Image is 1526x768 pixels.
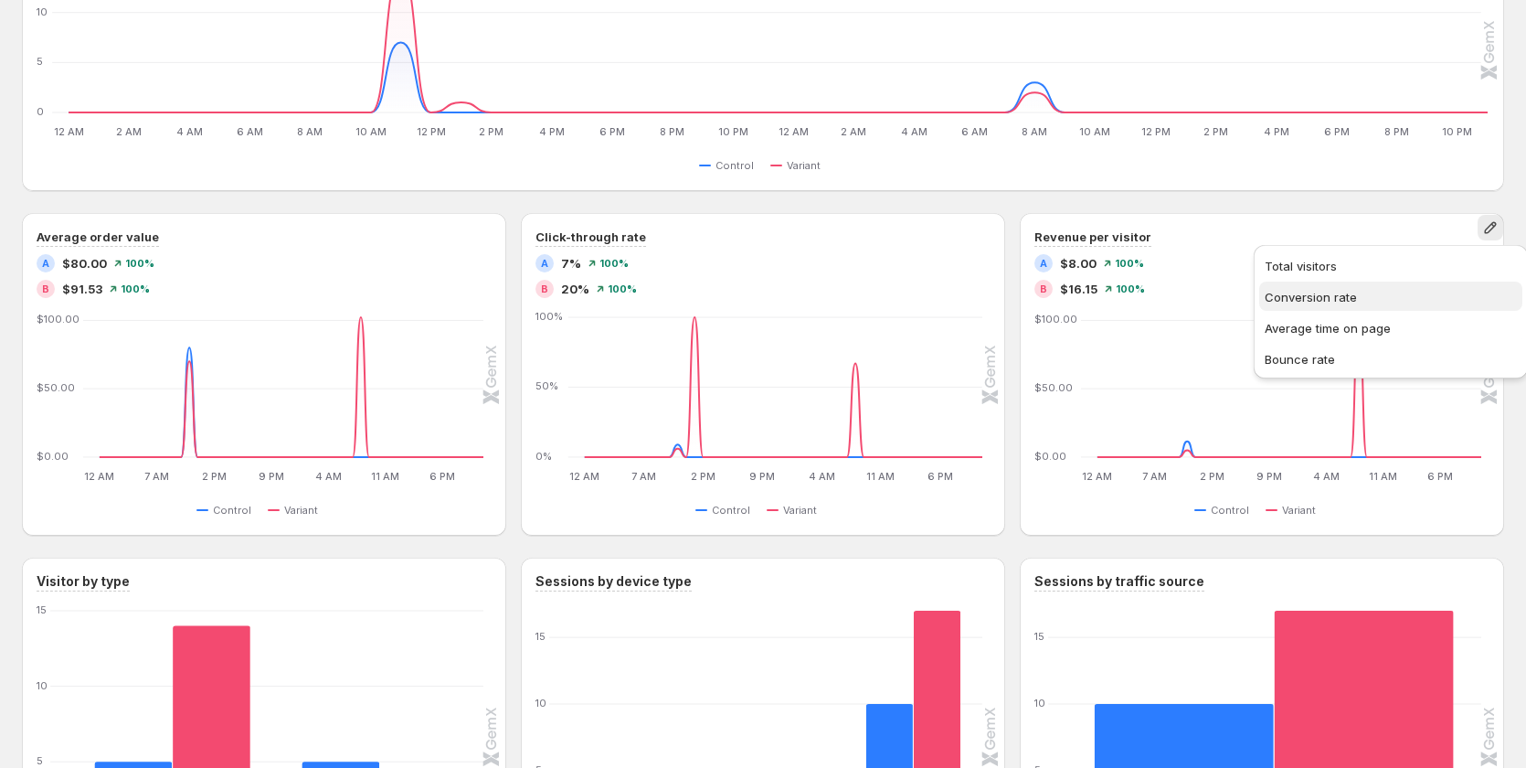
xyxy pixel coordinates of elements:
[561,254,581,272] span: 7%
[268,499,325,521] button: Variant
[1200,470,1224,483] text: 2 PM
[770,155,828,176] button: Variant
[1115,258,1144,269] span: 100%
[1259,251,1522,280] button: Total visitors
[535,572,692,591] h3: Sessions by device type
[779,125,809,138] text: 12 AM
[569,470,599,483] text: 12 AM
[1040,258,1047,269] h2: A
[37,105,44,118] text: 0
[37,572,130,591] h3: Visitor by type
[901,125,927,138] text: 4 AM
[1259,344,1522,373] button: Bounce rate
[37,381,75,394] text: $50.00
[37,55,43,68] text: 5
[42,258,49,269] h2: A
[417,125,446,138] text: 12 PM
[1034,697,1045,709] text: 10
[1082,470,1112,483] text: 12 AM
[535,697,546,709] text: 10
[1370,470,1398,483] text: 11 AM
[1256,470,1282,483] text: 9 PM
[42,283,49,294] h2: B
[695,499,758,521] button: Control
[54,125,84,138] text: 12 AM
[1194,499,1256,521] button: Control
[1282,503,1316,517] span: Variant
[712,503,750,517] span: Control
[62,254,107,272] span: $80.00
[37,5,48,18] text: 10
[1040,283,1047,294] h2: B
[259,470,284,483] text: 9 PM
[608,283,637,294] span: 100%
[599,125,625,138] text: 6 PM
[535,450,552,463] text: 0%
[1266,499,1323,521] button: Variant
[1034,313,1077,325] text: $100.00
[1079,125,1110,138] text: 10 AM
[284,503,318,517] span: Variant
[1034,450,1066,463] text: $0.00
[749,470,775,483] text: 9 PM
[1142,470,1167,483] text: 7 AM
[1324,125,1350,138] text: 6 PM
[297,125,323,138] text: 8 AM
[1265,352,1335,367] span: Bounce rate
[1259,313,1522,342] button: Average time on page
[62,280,102,298] span: $91.53
[561,280,589,298] span: 20%
[767,499,824,521] button: Variant
[699,155,761,176] button: Control
[715,158,754,173] span: Control
[144,470,169,483] text: 7 AM
[37,313,79,325] text: $100.00
[535,630,546,643] text: 15
[1034,572,1204,591] h3: Sessions by traffic source
[479,125,503,138] text: 2 PM
[121,283,150,294] span: 100%
[787,158,821,173] span: Variant
[37,450,69,463] text: $0.00
[841,125,866,138] text: 2 AM
[37,754,43,767] text: 5
[599,258,629,269] span: 100%
[535,380,558,393] text: 50%
[783,503,817,517] span: Variant
[1265,290,1357,304] span: Conversion rate
[1022,125,1047,138] text: 8 AM
[1060,280,1097,298] span: $16.15
[631,470,656,483] text: 7 AM
[430,470,456,483] text: 6 PM
[125,258,154,269] span: 100%
[660,125,684,138] text: 8 PM
[1313,470,1340,483] text: 4 AM
[1428,470,1454,483] text: 6 PM
[1034,381,1073,394] text: $50.00
[1259,282,1522,311] button: Conversion rate
[541,258,548,269] h2: A
[541,283,548,294] h2: B
[1265,259,1337,273] span: Total visitors
[371,470,399,483] text: 11 AM
[237,125,263,138] text: 6 AM
[116,125,142,138] text: 2 AM
[1264,125,1289,138] text: 4 PM
[315,470,342,483] text: 4 AM
[1442,125,1472,138] text: 10 PM
[213,503,251,517] span: Control
[718,125,748,138] text: 10 PM
[867,470,895,483] text: 11 AM
[196,499,259,521] button: Control
[927,470,953,483] text: 6 PM
[1034,228,1151,246] h3: Revenue per visitor
[84,470,114,483] text: 12 AM
[37,679,48,692] text: 10
[809,470,835,483] text: 4 AM
[539,125,565,138] text: 4 PM
[961,125,988,138] text: 6 AM
[1060,254,1097,272] span: $8.00
[1141,125,1171,138] text: 12 PM
[1034,630,1044,643] text: 15
[355,125,387,138] text: 10 AM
